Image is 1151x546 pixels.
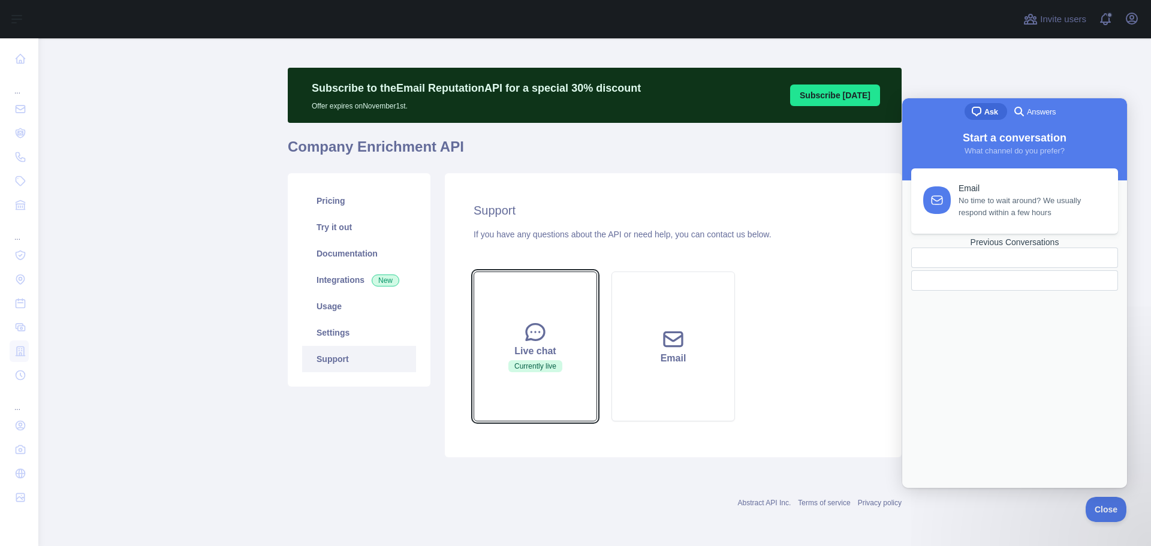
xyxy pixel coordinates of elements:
[302,293,416,319] a: Usage
[10,218,29,242] div: ...
[474,272,597,421] button: Live chatCurrently live
[858,499,902,507] a: Privacy policy
[302,346,416,372] a: Support
[611,272,735,421] button: Email
[1021,10,1089,29] button: Invite users
[312,96,641,111] p: Offer expires on November 1st.
[626,351,720,366] div: Email
[489,344,582,358] div: Live chat
[10,388,29,412] div: ...
[474,202,873,219] h2: Support
[1086,497,1127,522] iframe: Help Scout Beacon - Close
[508,360,562,372] span: Currently live
[738,499,791,507] a: Abstract API Inc.
[10,72,29,96] div: ...
[288,137,902,166] h1: Company Enrichment API
[798,499,850,507] a: Terms of service
[1040,13,1086,26] span: Invite users
[302,214,416,240] a: Try it out
[372,274,399,286] span: New
[902,98,1127,488] iframe: Help Scout Beacon - Live Chat, Contact Form, and Knowledge Base
[302,188,416,214] a: Pricing
[790,85,880,106] button: Subscribe [DATE]
[474,228,873,240] div: If you have any questions about the API or need help, you can contact us below.
[302,319,416,346] a: Settings
[302,240,416,267] a: Documentation
[312,80,641,96] p: Subscribe to the Email Reputation API for a special 30 % discount
[302,267,416,293] a: Integrations New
